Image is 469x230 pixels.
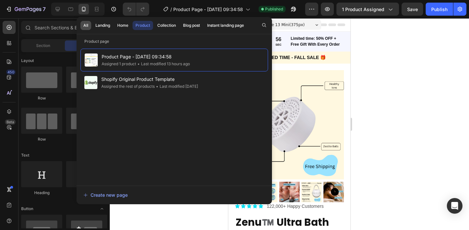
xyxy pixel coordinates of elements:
[21,58,34,64] span: Layout
[204,21,247,30] button: Instant landing page
[102,53,190,61] span: Product Page - [DATE] 09:34:58
[101,75,198,83] span: Shopify Original Product Template
[21,190,62,196] div: Heading
[5,119,16,125] div: Beta
[101,83,155,90] div: Assigned the rest of products
[21,136,62,142] div: Row
[123,3,149,16] div: Undo/Redo
[83,189,265,202] button: Create new page
[66,95,107,101] div: Row
[402,3,423,16] button: Save
[155,83,198,90] div: Last modified [DATE]
[447,198,462,214] div: Open Intercom Messenger
[173,6,243,13] span: Product Page - [DATE] 09:34:58
[426,3,453,16] button: Publish
[180,21,203,30] button: Blog post
[407,7,418,12] span: Save
[137,61,140,66] span: •
[156,84,158,89] span: •
[336,3,399,16] button: 1 product assigned
[83,23,88,28] div: All
[342,6,384,13] span: 1 product assigned
[80,21,91,30] button: All
[170,6,172,13] span: /
[102,61,136,67] div: Assigned 1 product
[133,21,153,30] button: Product
[114,21,131,30] button: Home
[43,5,46,13] p: 7
[95,23,110,28] div: Landing
[6,69,16,75] div: 450
[157,23,176,28] div: Collection
[135,23,150,28] div: Product
[136,61,190,67] div: Last modified 13 hours ago
[431,6,448,13] div: Publish
[7,197,116,224] h2: Zenu™️ Ultra Bath Water Filter
[207,23,244,28] div: Instant landing page
[92,21,113,30] button: Landing
[265,6,283,12] span: Published
[83,192,128,198] div: Create new page
[77,38,272,45] p: Product page
[66,136,107,142] div: Row
[154,21,179,30] button: Collection
[97,204,107,214] span: Toggle open
[21,206,33,212] span: Button
[21,21,107,34] input: Search Sections & Elements
[183,23,200,28] div: Blog post
[21,152,29,158] span: Text
[21,95,62,101] div: Row
[228,18,350,230] iframe: Design area
[66,190,107,196] div: Text Block
[117,23,128,28] div: Home
[3,3,49,16] button: 7
[36,43,50,49] span: Section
